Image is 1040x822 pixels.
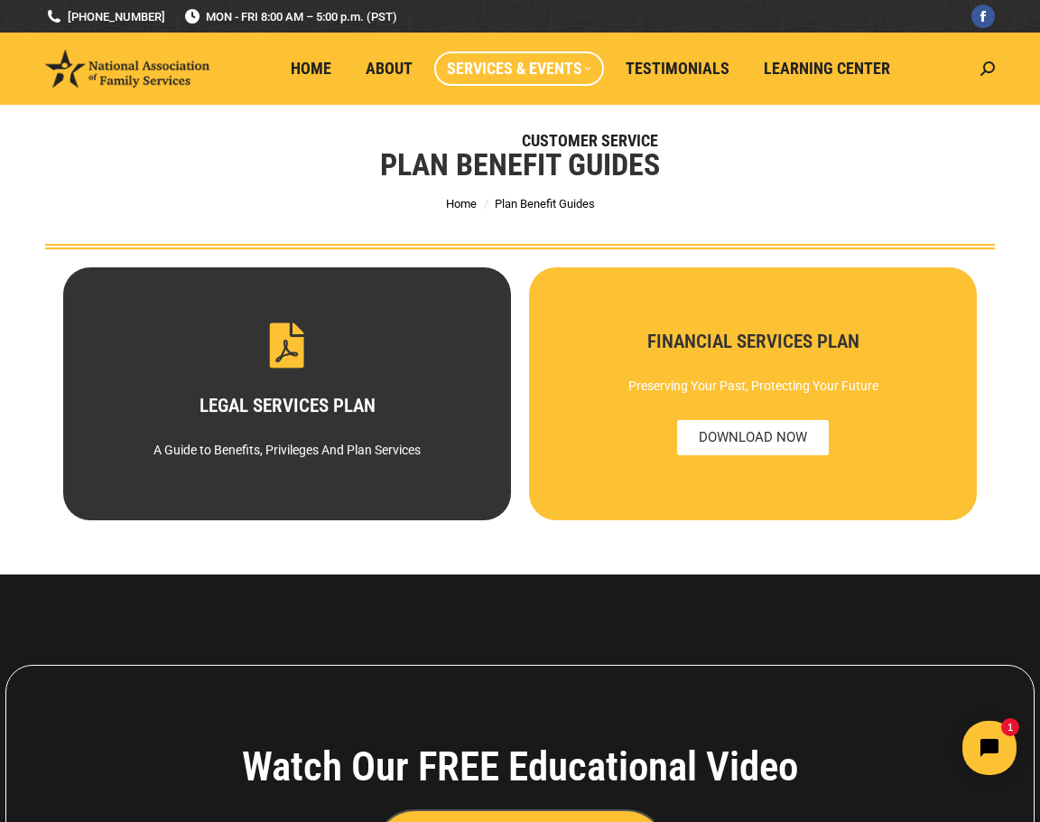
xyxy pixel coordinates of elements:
div: Preserving Your Past, Protecting Your Future [561,369,945,402]
span: Plan Benefit Guides [495,197,595,210]
a: Home [278,51,344,86]
h3: FINANCIAL SERVICES PLAN [561,332,945,351]
span: About [366,59,413,79]
a: Testimonials [613,51,742,86]
iframe: Tidio Chat [721,705,1032,790]
img: National Association of Family Services [45,50,209,89]
span: DOWNLOAD NOW [677,420,829,455]
a: FINANCIAL SERVICES PLAN Preserving Your Past, Protecting Your Future DOWNLOAD NOW [529,267,977,520]
h3: LEGAL SERVICES PLAN [95,397,479,416]
div: A Guide to Benefits, Privileges And Plan Services [95,434,479,466]
span: Testimonials [626,59,729,79]
a: Learning Center [751,51,903,86]
span: Customer Service [522,131,658,151]
span: Home [291,59,331,79]
span: Services & Events [447,59,591,79]
h4: Watch Our FREE Educational Video [142,743,898,791]
a: About [353,51,425,86]
h1: Plan Benefit Guides [380,145,660,184]
a: Home [446,197,477,210]
a: Facebook page opens in new window [971,5,995,28]
span: Learning Center [764,59,890,79]
span: MON - FRI 8:00 AM – 5:00 p.m. (PST) [183,8,397,25]
a: [PHONE_NUMBER] [45,8,165,25]
a: Customer Service [509,124,671,158]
